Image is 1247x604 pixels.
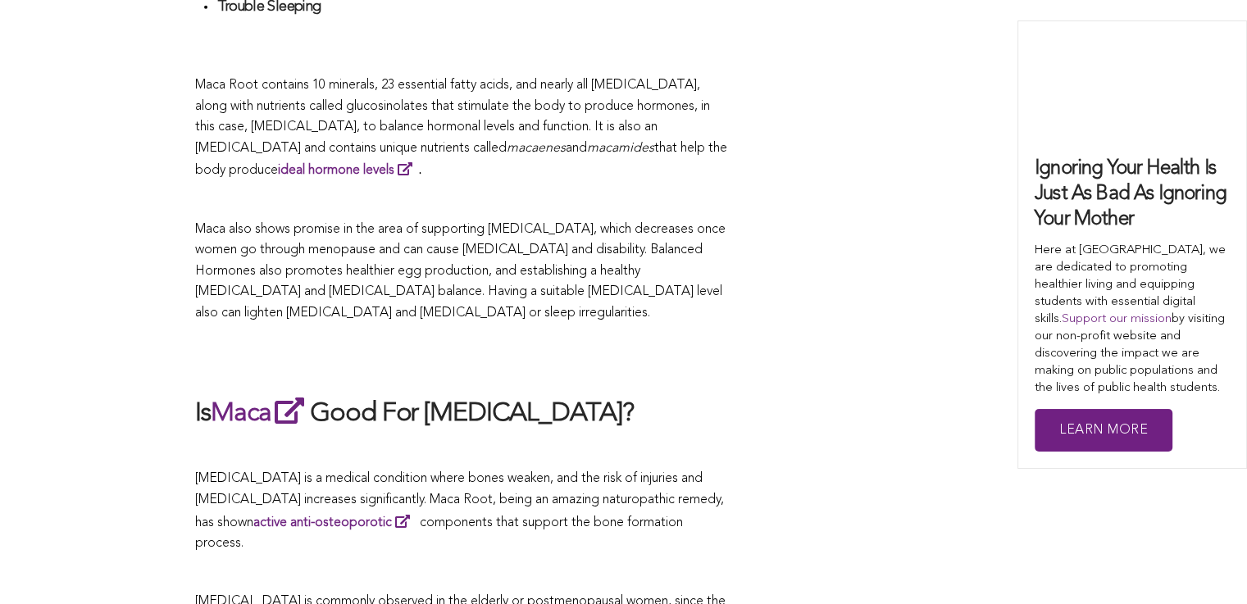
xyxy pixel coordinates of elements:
[587,142,654,155] span: macamides
[1165,525,1247,604] iframe: Chat Widget
[253,516,416,529] a: active anti-osteoporotic
[1035,409,1172,452] a: Learn More
[211,401,310,427] a: Maca
[195,223,726,320] span: Maca also shows promise in the area of supporting [MEDICAL_DATA], which decreases once women go t...
[278,164,419,177] a: ideal hormone levels
[566,142,587,155] span: and
[507,142,566,155] span: macaenes
[195,472,724,550] span: [MEDICAL_DATA] is a medical condition where bones weaken, and the risk of injuries and [MEDICAL_D...
[278,164,421,177] strong: .
[195,79,710,155] span: Maca Root contains 10 minerals, 23 essential fatty acids, and nearly all [MEDICAL_DATA], along wi...
[195,394,728,432] h2: Is Good For [MEDICAL_DATA]?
